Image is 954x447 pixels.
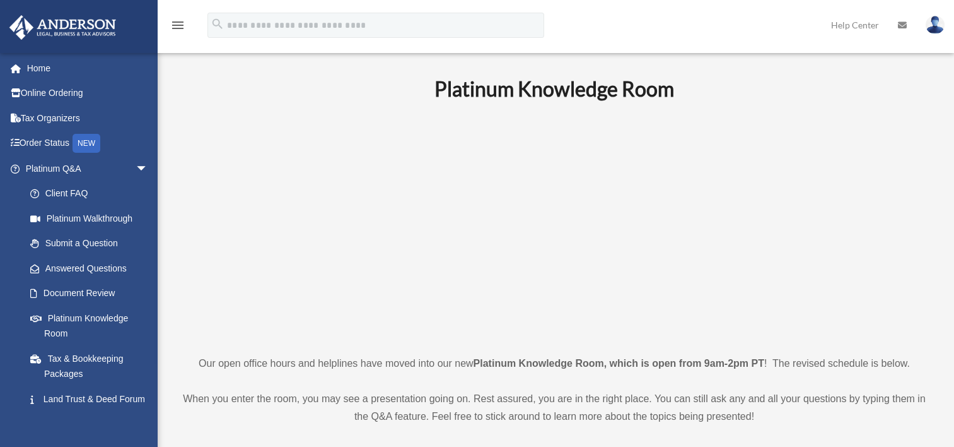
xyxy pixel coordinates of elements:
span: arrow_drop_down [136,156,161,182]
a: Platinum Walkthrough [18,206,167,231]
img: Anderson Advisors Platinum Portal [6,15,120,40]
a: Tax Organizers [9,105,167,131]
a: Platinum Knowledge Room [18,306,161,346]
i: menu [170,18,185,33]
a: Tax & Bookkeeping Packages [18,346,167,386]
a: Land Trust & Deed Forum [18,386,167,412]
p: When you enter the room, you may see a presentation going on. Rest assured, you are in the right ... [180,390,929,426]
p: Our open office hours and helplines have moved into our new ! The revised schedule is below. [180,355,929,372]
a: Order StatusNEW [9,131,167,157]
img: User Pic [926,16,945,34]
b: Platinum Knowledge Room [434,76,674,101]
strong: Platinum Knowledge Room, which is open from 9am-2pm PT [474,358,764,369]
a: Client FAQ [18,181,167,206]
div: NEW [73,134,100,153]
a: Home [9,56,167,81]
a: Document Review [18,281,167,306]
iframe: 231110_Toby_KnowledgeRoom [365,118,743,331]
i: search [211,17,224,31]
a: Answered Questions [18,256,167,281]
a: Online Ordering [9,81,167,106]
a: Submit a Question [18,231,167,256]
a: menu [170,22,185,33]
a: Platinum Q&Aarrow_drop_down [9,156,167,181]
